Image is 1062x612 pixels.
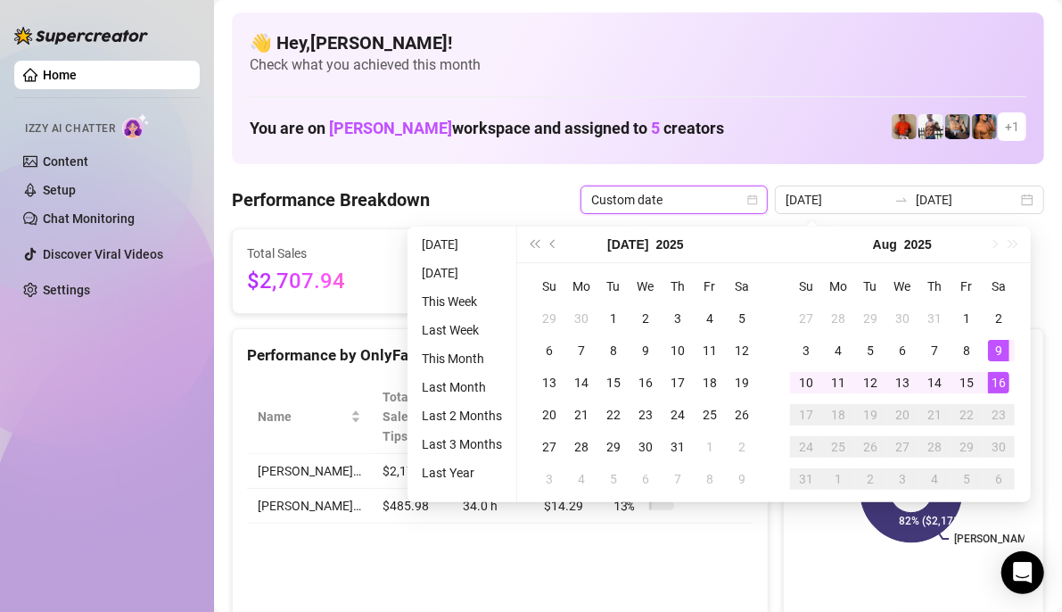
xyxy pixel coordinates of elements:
td: [PERSON_NAME]… [247,489,372,524]
th: Sa [726,270,758,302]
div: 29 [539,308,560,329]
th: We [630,270,662,302]
td: 2025-08-02 [726,431,758,463]
td: 2025-07-13 [533,367,565,399]
td: 2025-07-25 [694,399,726,431]
td: 2025-07-08 [597,335,630,367]
td: 2025-08-23 [983,399,1015,431]
td: 2025-08-31 [790,463,822,495]
div: 3 [539,468,560,490]
td: 2025-07-16 [630,367,662,399]
div: 19 [860,404,881,426]
li: Last Week [415,319,509,341]
div: 4 [699,308,720,329]
span: $2,707.94 [247,265,409,299]
td: 2025-08-18 [822,399,854,431]
th: Tu [597,270,630,302]
div: 22 [956,404,977,426]
div: 31 [667,436,688,458]
div: 8 [956,340,977,361]
img: Justin [892,114,917,139]
th: Name [247,380,372,454]
td: $2,171.96 [372,454,452,489]
h4: 👋 Hey, [PERSON_NAME] ! [250,30,1026,55]
div: 3 [795,340,817,361]
div: 6 [988,468,1009,490]
div: 8 [699,468,720,490]
td: 2025-08-22 [951,399,983,431]
div: 9 [988,340,1009,361]
div: 31 [924,308,945,329]
td: 2025-07-30 [630,431,662,463]
li: [DATE] [415,234,509,255]
td: 2025-07-27 [533,431,565,463]
div: 3 [667,308,688,329]
td: 2025-07-27 [790,302,822,335]
a: Content [43,154,88,169]
div: 13 [539,372,560,393]
img: AI Chatter [122,113,150,139]
th: Th [662,270,694,302]
div: 30 [635,436,656,458]
div: 25 [699,404,720,426]
div: 25 [827,436,849,458]
div: 21 [924,404,945,426]
td: 2025-08-09 [726,463,758,495]
div: 10 [795,372,817,393]
div: 30 [988,436,1009,458]
div: Open Intercom Messenger [1001,551,1044,594]
li: [DATE] [415,262,509,284]
th: Th [918,270,951,302]
td: 2025-08-29 [951,431,983,463]
div: 1 [956,308,977,329]
div: 12 [731,340,753,361]
div: 5 [731,308,753,329]
th: Sa [983,270,1015,302]
td: 2025-08-27 [886,431,918,463]
button: Choose a year [904,227,932,262]
div: 4 [924,468,945,490]
div: 6 [635,468,656,490]
div: 7 [667,468,688,490]
td: 2025-06-29 [533,302,565,335]
li: Last 3 Months [415,434,509,455]
div: 26 [731,404,753,426]
div: Performance by OnlyFans Creator [247,343,753,368]
td: 2025-07-31 [918,302,951,335]
div: 21 [571,404,592,426]
span: + 1 [1005,117,1019,136]
td: 2025-07-05 [726,302,758,335]
td: 2025-08-04 [822,335,854,367]
button: Choose a year [656,227,684,262]
td: 2025-07-07 [565,335,597,367]
th: Mo [565,270,597,302]
div: 6 [539,340,560,361]
td: 2025-08-15 [951,367,983,399]
td: 2025-07-09 [630,335,662,367]
div: 5 [603,468,624,490]
td: 2025-08-07 [662,463,694,495]
td: $485.98 [372,489,452,524]
img: logo-BBDzfeDw.svg [14,27,148,45]
td: 2025-08-17 [790,399,822,431]
div: 31 [795,468,817,490]
input: End date [916,190,1017,210]
div: 14 [571,372,592,393]
div: 1 [827,468,849,490]
th: Mo [822,270,854,302]
td: 2025-07-29 [597,431,630,463]
div: 28 [924,436,945,458]
div: 2 [860,468,881,490]
td: 2025-07-11 [694,335,726,367]
button: Last year (Control + left) [524,227,544,262]
div: 9 [635,340,656,361]
td: 2025-07-03 [662,302,694,335]
span: [PERSON_NAME] [329,119,452,137]
td: 2025-08-24 [790,431,822,463]
td: 2025-08-06 [630,463,662,495]
h4: Performance Breakdown [232,187,430,212]
text: [PERSON_NAME]… [955,533,1044,546]
td: 2025-08-06 [886,335,918,367]
li: Last Year [415,462,509,484]
button: Choose a month [607,227,648,262]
